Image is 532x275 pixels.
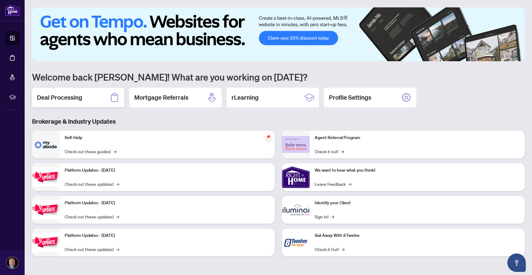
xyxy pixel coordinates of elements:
[282,136,310,153] img: Agent Referral Program
[116,246,119,253] span: →
[501,55,504,58] button: 3
[315,232,520,239] p: Sail Away With 8Twelve
[116,181,119,187] span: →
[329,93,371,102] h2: Profile Settings
[496,55,499,58] button: 2
[282,196,310,224] img: Identify your Client
[315,213,334,220] a: Sign In!→
[315,200,520,206] p: Identify your Client
[32,167,60,187] img: Platform Updates - July 21, 2025
[65,232,270,239] p: Platform Updates - [DATE]
[65,148,116,155] a: Check out these guides!→
[282,229,310,256] img: Sail Away With 8Twelve
[32,200,60,219] img: Platform Updates - July 8, 2025
[265,133,272,141] span: pushpin
[65,181,119,187] a: Check out these updates!→
[315,181,351,187] a: Leave Feedback→
[6,257,18,269] img: Profile Icon
[507,253,526,272] button: Open asap
[315,167,520,174] p: We want to hear what you think!
[113,148,116,155] span: →
[65,134,270,141] p: Self-Help
[116,213,119,220] span: →
[32,71,525,83] h1: Welcome back [PERSON_NAME]! What are you working on [DATE]?
[65,213,119,220] a: Check out these updates!→
[232,93,259,102] h2: rLearning
[134,93,188,102] h2: Mortgage Referrals
[32,131,60,158] img: Self-Help
[484,55,494,58] button: 1
[315,148,344,155] a: Check it out!→
[65,246,119,253] a: Check out these updates!→
[65,200,270,206] p: Platform Updates - [DATE]
[32,117,525,126] h3: Brokerage & Industry Updates
[37,93,82,102] h2: Deal Processing
[348,181,351,187] span: →
[341,246,345,253] span: →
[32,233,60,252] img: Platform Updates - June 23, 2025
[5,5,20,16] img: logo
[65,167,270,174] p: Platform Updates - [DATE]
[511,55,514,58] button: 5
[282,163,310,191] img: We want to hear what you think!
[315,134,520,141] p: Agent Referral Program
[341,148,344,155] span: →
[331,213,334,220] span: →
[506,55,509,58] button: 4
[516,55,518,58] button: 6
[32,7,525,61] img: Slide 0
[315,246,345,253] a: Check it Out!→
